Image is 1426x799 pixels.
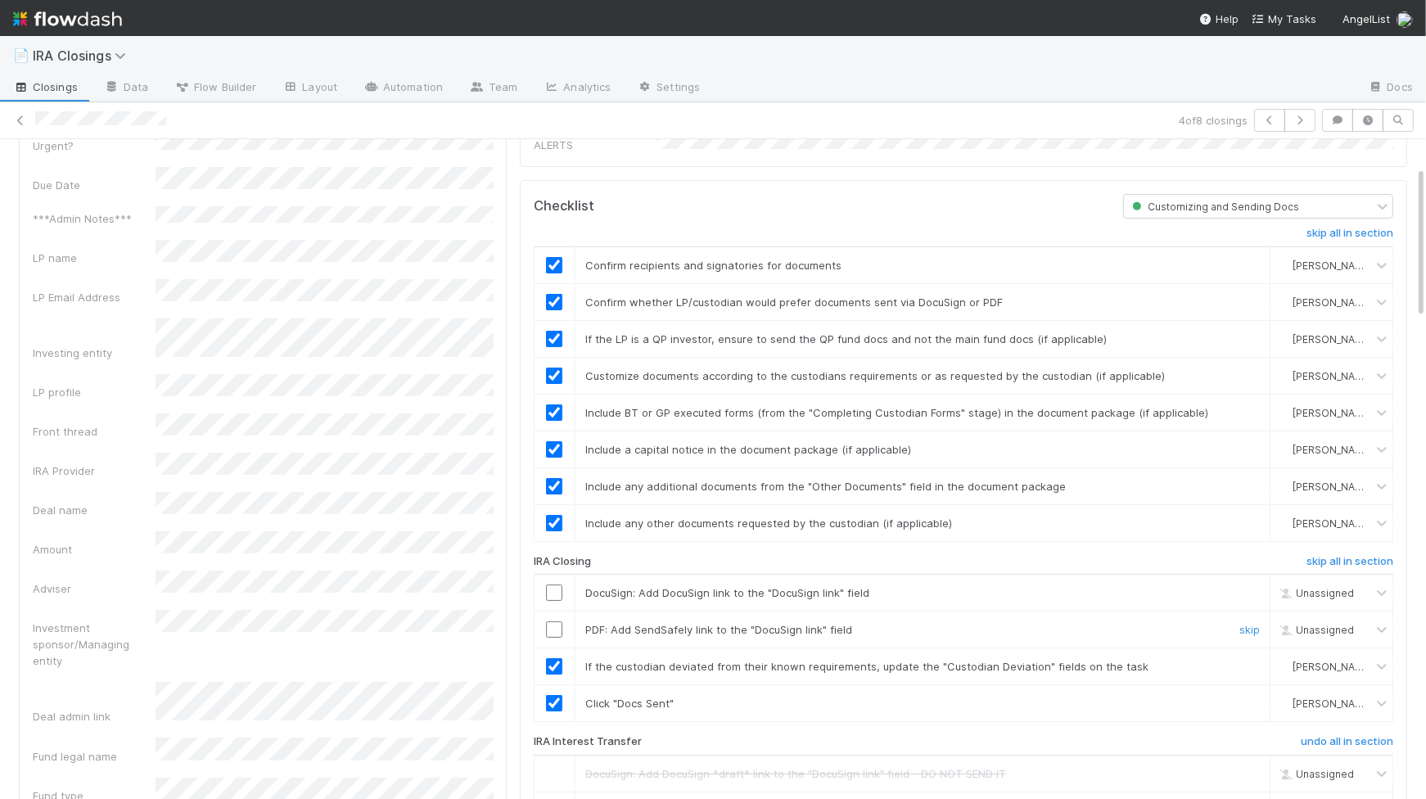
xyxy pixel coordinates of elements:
[350,75,456,102] a: Automation
[1239,623,1260,636] a: skip
[91,75,161,102] a: Data
[585,332,1107,345] span: If the LP is a QP investor, ensure to send the QP fund docs and not the main fund docs (if applic...
[1293,259,1373,271] span: [PERSON_NAME]
[33,541,156,557] div: Amount
[1301,735,1393,748] h6: undo all in section
[33,289,156,305] div: LP Email Address
[534,198,594,214] h5: Checklist
[1293,697,1373,710] span: [PERSON_NAME]
[33,47,134,64] span: IRA Closings
[585,660,1148,673] span: If the custodian deviated from their known requirements, update the "Custodian Deviation" fields ...
[1306,227,1393,246] a: skip all in section
[33,620,156,669] div: Investment sponsor/Managing entity
[585,369,1165,382] span: Customize documents according to the custodians requirements or as requested by the custodian (if...
[585,586,869,599] span: DocuSign: Add DocuSign link to the "DocuSign link" field
[1277,660,1290,673] img: avatar_aa70801e-8de5-4477-ab9d-eb7c67de69c1.png
[1355,75,1426,102] a: Docs
[1277,296,1290,309] img: avatar_aa70801e-8de5-4477-ab9d-eb7c67de69c1.png
[1276,587,1354,599] span: Unassigned
[585,259,842,272] span: Confirm recipients and signatories for documents
[1129,201,1299,213] span: Customizing and Sending Docs
[33,345,156,361] div: Investing entity
[1293,332,1373,345] span: [PERSON_NAME]
[1343,12,1390,25] span: AngelList
[1293,406,1373,418] span: [PERSON_NAME]
[1277,697,1290,710] img: avatar_aa70801e-8de5-4477-ab9d-eb7c67de69c1.png
[1276,624,1354,636] span: Unassigned
[1293,296,1373,308] span: [PERSON_NAME]
[585,517,952,530] span: Include any other documents requested by the custodian (if applicable)
[1293,443,1373,455] span: [PERSON_NAME]
[1277,480,1290,493] img: avatar_aa70801e-8de5-4477-ab9d-eb7c67de69c1.png
[13,79,78,95] span: Closings
[530,75,624,102] a: Analytics
[1306,227,1393,240] h6: skip all in section
[1301,735,1393,755] a: undo all in section
[585,697,674,710] span: Click "Docs Sent"
[33,138,156,154] div: Urgent?
[33,708,156,725] div: Deal admin link
[585,623,852,636] span: PDF: Add SendSafely link to the "DocuSign link" field
[33,580,156,597] div: Adviser
[585,296,1003,309] span: Confirm whether LP/custodian would prefer documents sent via DocuSign or PDF
[161,75,269,102] a: Flow Builder
[1293,369,1373,381] span: [PERSON_NAME]
[33,250,156,266] div: LP name
[1397,11,1413,28] img: avatar_aa70801e-8de5-4477-ab9d-eb7c67de69c1.png
[1306,555,1393,575] a: skip all in section
[1252,11,1316,27] a: My Tasks
[174,79,256,95] span: Flow Builder
[1199,11,1239,27] div: Help
[1293,480,1373,492] span: [PERSON_NAME]
[33,748,156,765] div: Fund legal name
[456,75,530,102] a: Team
[1277,332,1290,345] img: avatar_aa70801e-8de5-4477-ab9d-eb7c67de69c1.png
[33,177,156,193] div: Due Date
[33,384,156,400] div: LP profile
[585,767,1006,780] span: DocuSign: Add DocuSign *draft* link to the "DocuSign link" field - DO NOT SEND IT
[13,5,122,33] img: logo-inverted-e16ddd16eac7371096b0.svg
[1277,406,1290,419] img: avatar_aa70801e-8de5-4477-ab9d-eb7c67de69c1.png
[33,423,156,440] div: Front thread
[534,735,642,748] h6: IRA Interest Transfer
[269,75,350,102] a: Layout
[1277,517,1290,530] img: avatar_aa70801e-8de5-4477-ab9d-eb7c67de69c1.png
[534,555,591,568] h6: IRA Closing
[534,137,657,153] div: ALERTS
[1179,112,1248,129] span: 4 of 8 closings
[585,480,1066,493] span: Include any additional documents from the "Other Documents" field in the document package
[1306,555,1393,568] h6: skip all in section
[33,463,156,479] div: IRA Provider
[1277,369,1290,382] img: avatar_aa70801e-8de5-4477-ab9d-eb7c67de69c1.png
[1277,443,1290,456] img: avatar_aa70801e-8de5-4477-ab9d-eb7c67de69c1.png
[1293,661,1373,673] span: [PERSON_NAME]
[33,502,156,518] div: Deal name
[1277,259,1290,272] img: avatar_aa70801e-8de5-4477-ab9d-eb7c67de69c1.png
[13,48,29,62] span: 📄
[624,75,713,102] a: Settings
[1276,768,1354,780] span: Unassigned
[1252,12,1316,25] span: My Tasks
[585,443,911,456] span: Include a capital notice in the document package (if applicable)
[585,406,1208,419] span: Include BT or GP executed forms (from the "Completing Custodian Forms" stage) in the document pac...
[1293,517,1373,529] span: [PERSON_NAME]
